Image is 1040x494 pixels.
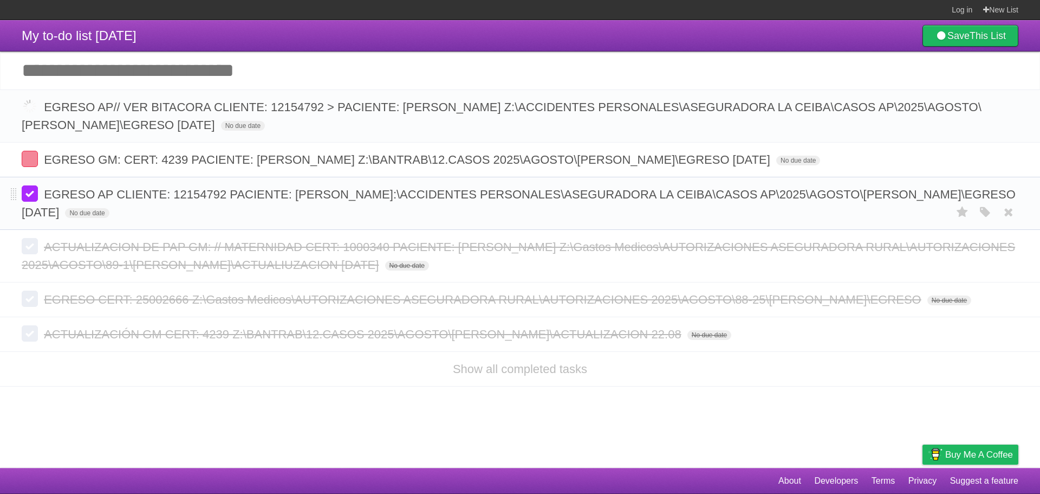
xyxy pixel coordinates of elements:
[928,445,942,464] img: Buy me a coffee
[221,121,265,131] span: No due date
[814,471,858,491] a: Developers
[22,188,1016,219] span: EGRESO AP CLIENTE: 12154792 PACIENTE: [PERSON_NAME]:\ACCIDENTES PERSONALES\ASEGURADORA LA CEIBA\C...
[385,261,429,271] span: No due date
[922,25,1018,47] a: SaveThis List
[22,325,38,342] label: Done
[950,471,1018,491] a: Suggest a feature
[922,445,1018,465] a: Buy me a coffee
[927,296,971,305] span: No due date
[44,328,684,341] span: ACTUALIZACIÓN GM CERT: 4239 Z:\BANTRAB\12.CASOS 2025\AGOSTO\[PERSON_NAME]\ACTUALIZACION 22.08
[22,185,38,202] label: Done
[872,471,895,491] a: Terms
[44,293,924,306] span: EGRESO CERT: 25002666 Z:\Gastos Medicos\AUTORIZACIONES ASEGURADORA RURAL\AUTORIZACIONES 2025\AGOS...
[778,471,801,491] a: About
[22,98,38,114] label: Done
[687,330,731,340] span: No due date
[908,471,937,491] a: Privacy
[22,238,38,254] label: Done
[453,362,587,376] a: Show all completed tasks
[945,445,1013,464] span: Buy me a coffee
[776,156,820,165] span: No due date
[22,291,38,307] label: Done
[952,203,973,221] label: Star task
[970,30,1006,41] b: This List
[65,208,109,218] span: No due date
[22,28,136,43] span: My to-do list [DATE]
[22,240,1015,272] span: ACTUALIZACION DE PAP GM: // MATERNIDAD CERT: 1000340 PACIENTE: [PERSON_NAME] Z:\Gastos Medicos\AU...
[22,151,38,167] label: Done
[22,100,981,132] span: EGRESO AP// VER BITACORA CLIENTE: 12154792 > PACIENTE: [PERSON_NAME] Z:\ACCIDENTES PERSONALES\ASE...
[44,153,773,166] span: EGRESO GM: CERT: 4239 PACIENTE: [PERSON_NAME] Z:\BANTRAB\12.CASOS 2025\AGOSTO\[PERSON_NAME]\EGRES...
